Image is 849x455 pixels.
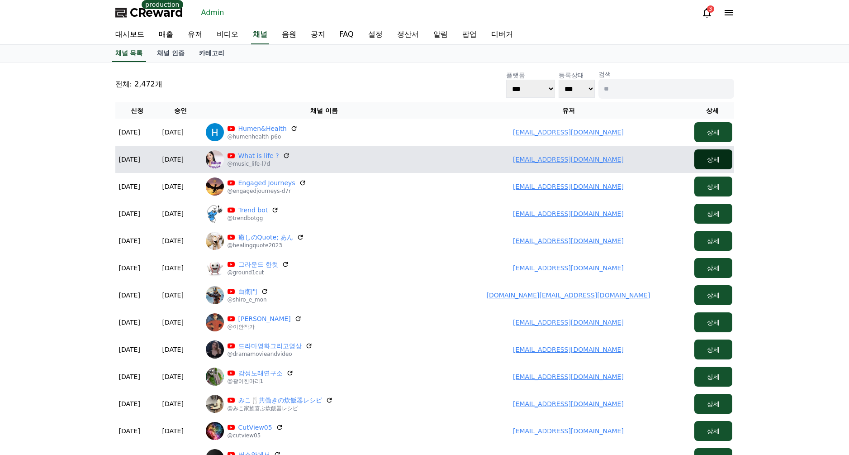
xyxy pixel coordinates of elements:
p: @이안작가 [228,323,302,330]
a: 상세 [694,346,732,353]
button: 상세 [694,340,732,359]
a: 상세 [694,400,732,407]
p: [DATE] [162,291,184,300]
p: @ground1cut [228,269,289,276]
a: Messages [60,287,117,310]
a: 음원 [275,25,304,44]
a: Home [3,287,60,310]
img: Humen&Health [206,123,224,141]
a: 그라운드 한컷 [238,260,278,269]
p: [DATE] [162,399,184,408]
button: 상세 [694,177,732,196]
img: 드라마영화그리고영상 [206,340,224,359]
p: @humenhealth-p6o [228,133,298,140]
button: 상세 [694,122,732,142]
img: みこ🍴共働きの炊飯器レシピ [206,395,224,413]
button: 상세 [694,367,732,387]
a: [DOMAIN_NAME][EMAIL_ADDRESS][DOMAIN_NAME] [487,292,650,299]
a: [PERSON_NAME] [238,314,291,323]
a: 상세 [694,427,732,435]
p: 전체: 2,472개 [115,79,162,90]
button: 상세 [694,394,732,414]
button: 상세 [694,312,732,332]
span: CReward [130,5,183,20]
p: [DATE] [162,155,184,164]
p: [DATE] [162,236,184,245]
p: 등록상태 [559,71,595,80]
a: FAQ [332,25,361,44]
a: Trend bot [238,206,268,215]
a: [EMAIL_ADDRESS][DOMAIN_NAME] [513,210,624,217]
a: [EMAIL_ADDRESS][DOMAIN_NAME] [513,400,624,407]
a: [EMAIL_ADDRESS][DOMAIN_NAME] [513,237,624,244]
button: 상세 [694,258,732,278]
span: Home [23,301,39,308]
p: @광어한마리1 [228,378,294,385]
p: [DATE] [119,372,140,381]
a: [EMAIL_ADDRESS][DOMAIN_NAME] [513,319,624,326]
a: 감성노래연구소 [238,369,283,378]
p: [DATE] [162,128,184,137]
p: 플랫폼 [506,71,555,80]
th: 유저 [446,102,691,119]
a: 상세 [694,319,732,326]
a: What is life ? [238,151,279,160]
a: Settings [117,287,174,310]
p: [DATE] [162,372,184,381]
p: [DATE] [119,345,140,354]
p: @music_life-l7d [228,160,290,168]
a: [EMAIL_ADDRESS][DOMAIN_NAME] [513,129,624,136]
button: 상세 [694,204,732,224]
p: [DATE] [119,209,140,218]
a: 채널 목록 [112,45,147,62]
a: 상세 [694,129,732,136]
a: Humen&Health [238,124,287,133]
div: 3 [707,5,714,13]
a: 알림 [426,25,455,44]
th: 승인 [159,102,202,119]
p: [DATE] [119,426,140,436]
p: [DATE] [119,263,140,273]
a: 디버거 [484,25,520,44]
a: [EMAIL_ADDRESS][DOMAIN_NAME] [513,346,624,353]
a: [EMAIL_ADDRESS][DOMAIN_NAME] [513,156,624,163]
p: [DATE] [119,236,140,245]
p: 검색 [598,70,734,79]
a: 비디오 [209,25,246,44]
a: Engaged Journeys [238,178,295,187]
p: [DATE] [162,318,184,327]
p: [DATE] [162,209,184,218]
a: 상세 [694,237,732,244]
p: [DATE] [162,263,184,273]
a: 상세 [694,264,732,272]
a: 채널 인증 [150,45,192,62]
img: CutView05 [206,422,224,440]
a: [EMAIL_ADDRESS][DOMAIN_NAME] [513,427,624,435]
a: 공지 [304,25,332,44]
a: 상세 [694,292,732,299]
p: @cutview05 [228,432,283,439]
img: 白衛門 [206,286,224,304]
a: 白衛門 [238,287,257,296]
a: 대시보드 [108,25,152,44]
a: Admin [198,5,228,20]
th: 신청 [115,102,159,119]
img: 癒しのQuote; あん [206,232,224,250]
p: @みこ家族喜ぶ炊飯器レシピ [228,405,333,412]
p: [DATE] [119,318,140,327]
button: 상세 [694,285,732,305]
p: [DATE] [162,182,184,191]
a: 정산서 [390,25,426,44]
img: 그라운드 한컷 [206,259,224,277]
a: [EMAIL_ADDRESS][DOMAIN_NAME] [513,183,624,190]
a: 카테고리 [192,45,232,62]
p: [DATE] [162,345,184,354]
p: [DATE] [119,128,140,137]
p: @engagedjourneys-d7r [228,187,306,195]
p: @healingquote2023 [228,242,304,249]
img: Trend bot [206,205,224,223]
span: Messages [75,301,102,308]
button: 상세 [694,421,732,441]
p: [DATE] [119,182,140,191]
p: @trendbotgg [228,215,279,222]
